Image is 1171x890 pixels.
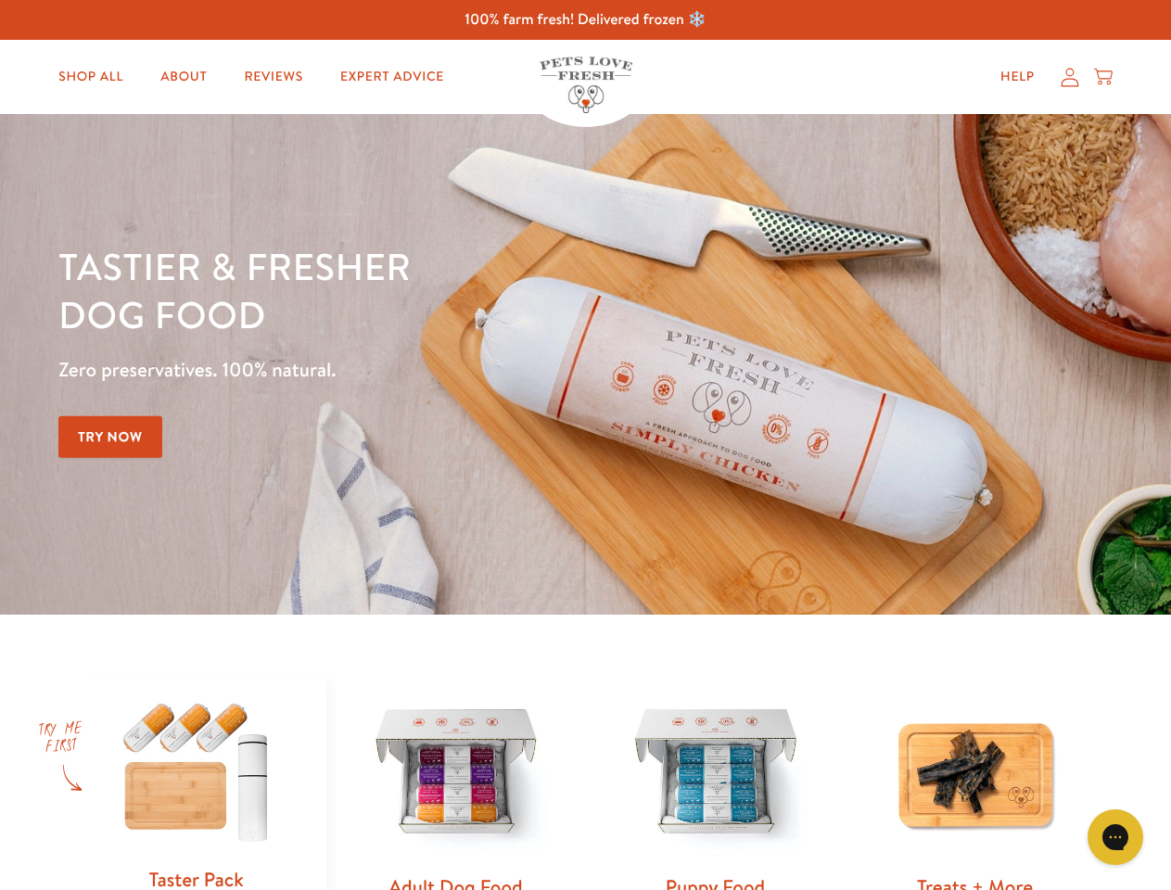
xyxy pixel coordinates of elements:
[44,58,138,95] a: Shop All
[229,58,317,95] a: Reviews
[325,58,459,95] a: Expert Advice
[986,58,1050,95] a: Help
[146,58,222,95] a: About
[58,242,761,338] h1: Tastier & fresher dog food
[58,416,162,458] a: Try Now
[1078,803,1152,871] iframe: Gorgias live chat messenger
[540,57,632,113] img: Pets Love Fresh
[58,353,761,387] p: Zero preservatives. 100% natural.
